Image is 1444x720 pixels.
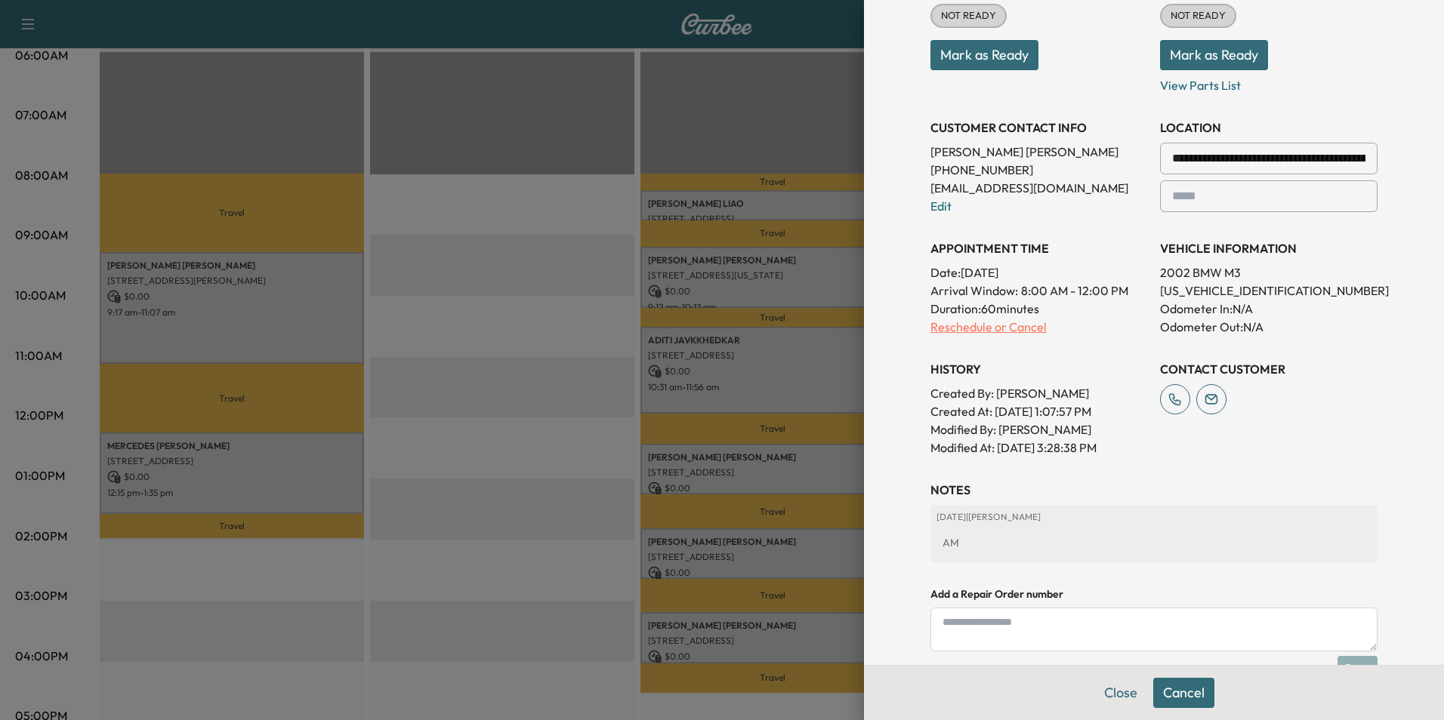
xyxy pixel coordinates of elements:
[930,318,1148,336] p: Reschedule or Cancel
[1021,282,1128,300] span: 8:00 AM - 12:00 PM
[936,511,1371,523] p: [DATE] | [PERSON_NAME]
[930,118,1148,137] h3: CUSTOMER CONTACT INFO
[930,143,1148,161] p: [PERSON_NAME] [PERSON_NAME]
[1162,8,1235,23] span: NOT READY
[930,384,1148,402] p: Created By : [PERSON_NAME]
[1160,70,1378,94] p: View Parts List
[930,161,1148,179] p: [PHONE_NUMBER]
[1160,239,1378,257] h3: VEHICLE INFORMATION
[1160,263,1378,282] p: 2002 BMW M3
[1153,678,1214,708] button: Cancel
[1160,282,1378,300] p: [US_VEHICLE_IDENTIFICATION_NUMBER]
[930,263,1148,282] p: Date: [DATE]
[1160,40,1268,70] button: Mark as Ready
[930,198,952,214] a: Edit
[1160,360,1378,378] h3: CONTACT CUSTOMER
[1160,318,1378,336] p: Odometer Out: N/A
[930,239,1148,257] h3: APPOINTMENT TIME
[936,529,1371,556] div: AM
[930,300,1148,318] p: Duration: 60 minutes
[1160,300,1378,318] p: Odometer In: N/A
[930,586,1378,602] h4: Add a Repair Order number
[930,420,1148,438] p: Modified By : [PERSON_NAME]
[930,402,1148,420] p: Created At : [DATE] 1:07:57 PM
[930,360,1148,378] h3: History
[1094,678,1147,708] button: Close
[930,179,1148,197] p: [EMAIL_ADDRESS][DOMAIN_NAME]
[1160,118,1378,137] h3: LOCATION
[930,481,1378,499] h3: NOTES
[930,282,1148,300] p: Arrival Window:
[930,40,1038,70] button: Mark as Ready
[930,438,1148,457] p: Modified At : [DATE] 3:28:38 PM
[932,8,1005,23] span: NOT READY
